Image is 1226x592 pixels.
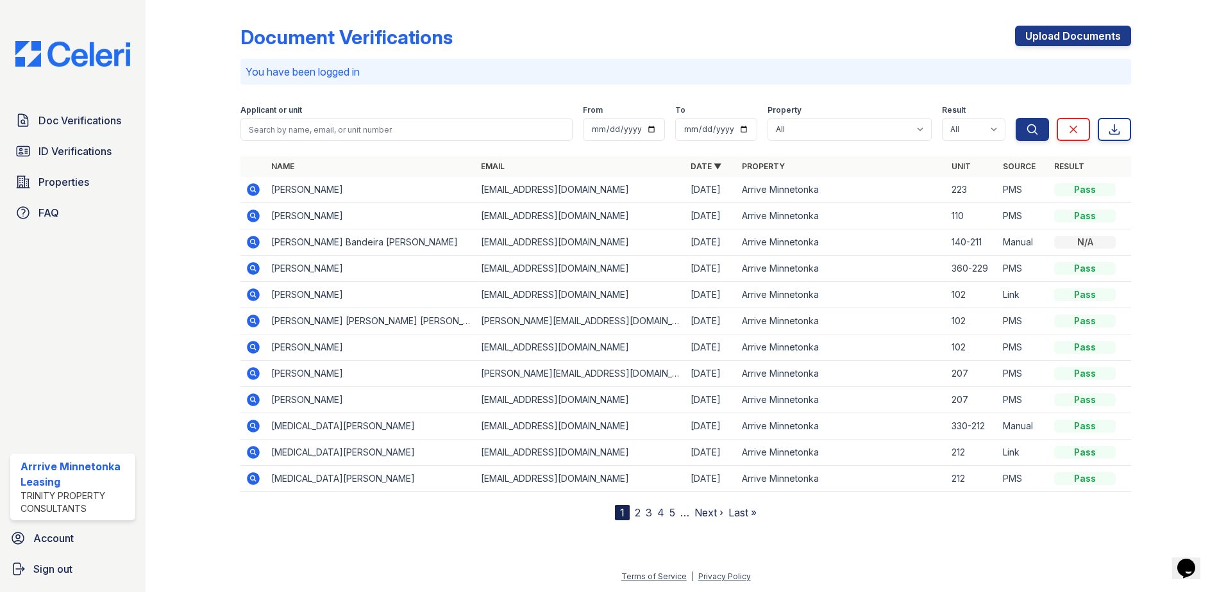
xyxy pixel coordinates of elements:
[946,440,998,466] td: 212
[266,177,476,203] td: [PERSON_NAME]
[694,506,723,519] a: Next ›
[476,282,685,308] td: [EMAIL_ADDRESS][DOMAIN_NAME]
[1015,26,1131,46] a: Upload Documents
[646,506,652,519] a: 3
[737,256,946,282] td: Arrive Minnetonka
[266,466,476,492] td: [MEDICAL_DATA][PERSON_NAME]
[737,361,946,387] td: Arrive Minnetonka
[266,334,476,361] td: [PERSON_NAME]
[21,459,130,489] div: Arrrive Minnetonka Leasing
[10,200,135,226] a: FAQ
[998,413,1049,440] td: Manual
[33,561,72,577] span: Sign out
[266,361,476,387] td: [PERSON_NAME]
[685,282,737,308] td: [DATE]
[946,229,998,256] td: 140-211
[742,161,785,171] a: Property
[481,161,505,171] a: Email
[998,229,1049,256] td: Manual
[38,113,121,128] span: Doc Verifications
[476,466,685,492] td: [EMAIL_ADDRESS][DOMAIN_NAME]
[1054,472,1116,485] div: Pass
[476,387,685,413] td: [EMAIL_ADDRESS][DOMAIN_NAME]
[1054,341,1116,354] div: Pass
[685,203,737,229] td: [DATE]
[998,387,1049,413] td: PMS
[266,440,476,466] td: [MEDICAL_DATA][PERSON_NAME]
[1172,541,1213,579] iframe: chat widget
[38,144,112,159] span: ID Verifications
[583,105,603,115] label: From
[685,334,737,361] td: [DATE]
[266,256,476,282] td: [PERSON_NAME]
[621,571,687,581] a: Terms of Service
[10,169,135,195] a: Properties
[1054,288,1116,301] div: Pass
[5,41,140,67] img: CE_Logo_Blue-a8612792a0a2168367f1c8372b55b34899dd931a85d93a1a3d3e32e68fde9ad4.png
[737,308,946,334] td: Arrive Minnetonka
[952,161,971,171] a: Unit
[476,361,685,387] td: [PERSON_NAME][EMAIL_ADDRESS][DOMAIN_NAME]
[737,229,946,256] td: Arrive Minnetonka
[998,334,1049,361] td: PMS
[946,282,998,308] td: 102
[266,229,476,256] td: [PERSON_NAME] Bandeira [PERSON_NAME]
[266,308,476,334] td: [PERSON_NAME] [PERSON_NAME] [PERSON_NAME]
[476,440,685,466] td: [EMAIL_ADDRESS][DOMAIN_NAME]
[33,530,74,546] span: Account
[998,440,1049,466] td: Link
[476,203,685,229] td: [EMAIL_ADDRESS][DOMAIN_NAME]
[737,466,946,492] td: Arrive Minnetonka
[476,256,685,282] td: [EMAIL_ADDRESS][DOMAIN_NAME]
[476,334,685,361] td: [EMAIL_ADDRESS][DOMAIN_NAME]
[946,361,998,387] td: 207
[240,26,453,49] div: Document Verifications
[737,440,946,466] td: Arrive Minnetonka
[998,177,1049,203] td: PMS
[998,282,1049,308] td: Link
[675,105,685,115] label: To
[669,506,675,519] a: 5
[1054,420,1116,432] div: Pass
[476,177,685,203] td: [EMAIL_ADDRESS][DOMAIN_NAME]
[476,413,685,440] td: [EMAIL_ADDRESS][DOMAIN_NAME]
[685,440,737,466] td: [DATE]
[998,256,1049,282] td: PMS
[271,161,294,171] a: Name
[1054,210,1116,222] div: Pass
[1054,262,1116,275] div: Pass
[998,466,1049,492] td: PMS
[240,118,573,141] input: Search by name, email, or unit number
[685,229,737,256] td: [DATE]
[1054,367,1116,380] div: Pass
[685,308,737,334] td: [DATE]
[737,203,946,229] td: Arrive Minnetonka
[946,334,998,361] td: 102
[1054,315,1116,327] div: Pass
[768,105,802,115] label: Property
[615,505,630,520] div: 1
[246,64,1126,79] p: You have been logged in
[10,138,135,164] a: ID Verifications
[5,556,140,582] a: Sign out
[737,387,946,413] td: Arrive Minnetonka
[266,387,476,413] td: [PERSON_NAME]
[1054,446,1116,459] div: Pass
[1054,393,1116,406] div: Pass
[21,489,130,515] div: Trinity Property Consultants
[685,466,737,492] td: [DATE]
[737,334,946,361] td: Arrive Minnetonka
[476,308,685,334] td: [PERSON_NAME][EMAIL_ADDRESS][DOMAIN_NAME]
[657,506,664,519] a: 4
[946,256,998,282] td: 360-229
[946,203,998,229] td: 110
[737,282,946,308] td: Arrive Minnetonka
[737,177,946,203] td: Arrive Minnetonka
[38,205,59,220] span: FAQ
[942,105,966,115] label: Result
[946,177,998,203] td: 223
[698,571,751,581] a: Privacy Policy
[1054,183,1116,196] div: Pass
[685,361,737,387] td: [DATE]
